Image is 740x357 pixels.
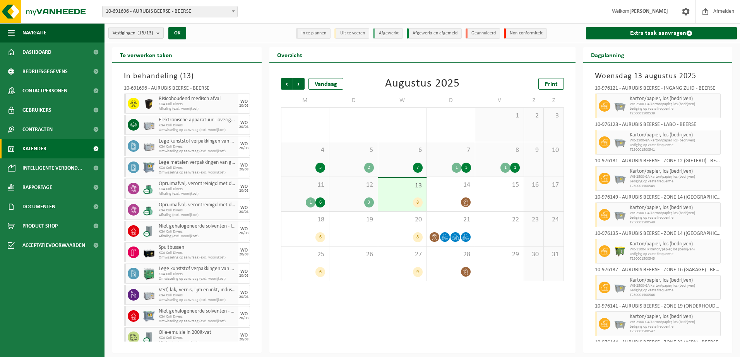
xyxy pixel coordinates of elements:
[240,312,248,316] div: WO
[630,179,719,184] span: Lediging op vaste frequentie
[333,146,374,155] span: 5
[159,138,236,144] span: Lege kunststof verpakkingen van gevaarlijke stoffen
[630,247,719,252] span: WB-1100-HP karton/papier, los (bedrijven)
[22,120,53,139] span: Contracten
[159,319,236,324] span: Omwisseling op aanvraag (excl. voorrijkost)
[630,293,719,297] span: T250001500546
[614,100,626,112] img: WB-2500-GAL-GY-01
[630,111,719,116] span: T250001500539
[413,267,423,277] div: 9
[595,267,721,275] div: 10-976137 - AURUBIS BEERSE - ZONE 16 (GARAGE) - BEERSE
[595,86,721,93] div: 10-976121 - AURUBIS BEERSE - INGANG ZUID - BEERSE
[630,175,719,179] span: WB-2500-GA karton/papier, los (bedrijven)
[479,216,520,224] span: 22
[22,42,51,62] span: Dashboard
[595,122,721,130] div: 10-976128 - AURUBIS BEERSE - LABO - BEERSE
[413,232,423,242] div: 8
[545,81,558,87] span: Print
[159,229,236,234] span: KGA Colli Divers
[333,250,374,259] span: 26
[500,163,510,173] div: 1
[296,28,331,39] li: In te plannen
[466,28,500,39] li: Geannuleerd
[630,220,719,225] span: T250001500549
[240,269,248,274] div: WO
[239,295,248,299] div: 20/08
[629,8,668,14] strong: [PERSON_NAME]
[285,146,325,155] span: 4
[630,314,719,320] span: Karton/papier, los (bedrijven)
[630,329,719,334] span: T250001500547
[504,28,547,39] li: Non-conformiteit
[630,241,719,247] span: Karton/papier, los (bedrijven)
[281,78,293,90] span: Vorige
[544,93,564,107] td: Z
[461,163,471,173] div: 3
[240,121,248,125] div: WO
[479,146,520,155] span: 8
[22,62,68,81] span: Bedrijfsgegevens
[108,27,164,39] button: Vestigingen(13/13)
[548,250,559,259] span: 31
[630,168,719,175] span: Karton/papier, los (bedrijven)
[143,204,155,216] img: PB-OT-0200-CU
[159,181,236,187] span: Opruimafval, verontreinigd met diverse gevaarlijke afvalstoffen
[378,93,427,107] td: W
[382,250,423,259] span: 27
[159,170,236,175] span: Omwisseling op aanvraag (excl. voorrijkost)
[239,146,248,150] div: 20/08
[630,102,719,107] span: WB-2500-GA karton/papier, los (bedrijven)
[431,216,471,224] span: 21
[315,197,325,207] div: 6
[382,146,423,155] span: 6
[315,232,325,242] div: 6
[528,112,540,120] span: 2
[630,143,719,148] span: Lediging op vaste frequentie
[159,213,236,218] span: Afhaling (excl. voorrijkost)
[630,320,719,325] span: WB-2500-GA karton/papier, los (bedrijven)
[22,81,67,100] span: Contactpersonen
[159,287,236,293] span: Verf, lak, vernis, lijm en inkt, industrieel in kleinverpakking
[315,267,325,277] div: 6
[113,27,153,39] span: Vestigingen
[583,47,632,62] h2: Dagplanning
[159,117,236,123] span: Elektronische apparatuur - overige (OVE)
[630,148,719,152] span: T250001500541
[143,267,155,280] img: PB-HB-1400-HPE-GN-11
[159,96,236,102] span: Risicohoudend medisch afval
[159,277,236,281] span: Omwisseling op aanvraag (excl. voorrijkost)
[630,107,719,111] span: Lediging op vaste frequentie
[159,266,236,272] span: Lege kunststof verpakkingen van oxiderende stoffen
[143,140,155,152] img: PB-LB-0680-HPE-GY-11
[22,178,52,197] span: Rapportage
[124,70,250,82] h3: In behandeling ( )
[364,163,374,173] div: 2
[22,139,46,158] span: Kalender
[630,138,719,143] span: WB-2500-GA karton/papier, los (bedrijven)
[239,168,248,172] div: 20/08
[159,234,236,239] span: Afhaling (excl. voorrijkost)
[159,166,236,170] span: KGA Colli Divers
[452,163,461,173] div: 1
[285,181,325,189] span: 11
[630,252,719,257] span: Lediging op vaste frequentie
[382,182,423,190] span: 13
[479,181,520,189] span: 15
[22,158,82,178] span: Intelligente verbond...
[385,78,460,90] div: Augustus 2025
[159,187,236,192] span: KGA Colli Divers
[239,253,248,257] div: 20/08
[159,208,236,213] span: KGA Colli Divers
[239,316,248,320] div: 20/08
[538,78,564,90] a: Print
[630,325,719,329] span: Lediging op vaste frequentie
[595,195,721,202] div: 10-976149 - AURUBIS BEERSE - ZONE 14 ([GEOGRAPHIC_DATA]) - [GEOGRAPHIC_DATA]
[143,331,155,343] img: LP-LD-00200-CU
[329,93,378,107] td: D
[22,23,46,42] span: Navigatie
[159,160,236,166] span: Lege metalen verpakkingen van gevaarlijke stoffen
[479,250,520,259] span: 29
[427,93,476,107] td: D
[614,245,626,257] img: WB-1100-HPE-GN-50
[159,149,236,154] span: Omwisseling op aanvraag (excl. voorrijkost)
